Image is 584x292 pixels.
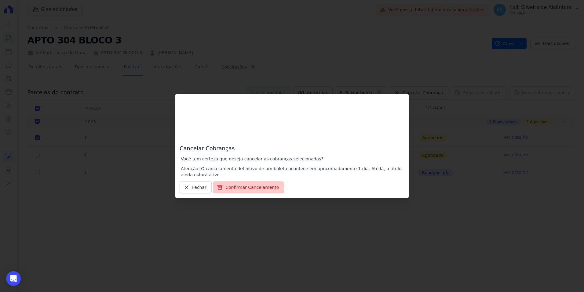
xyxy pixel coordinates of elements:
[192,184,206,190] span: Fechar
[181,156,404,162] p: Você tem certeza que deseja cancelar as cobranças selecionadas?
[213,182,284,193] button: Confirmar Cancelamento
[180,182,212,193] a: Fechar
[180,99,404,152] h3: Cancelar Cobranças
[6,271,21,286] div: Open Intercom Messenger
[181,166,404,178] p: Atenção: O cancelamento definitivo de um boleto acontece em aproximadamente 1 dia. Até lá, o títu...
